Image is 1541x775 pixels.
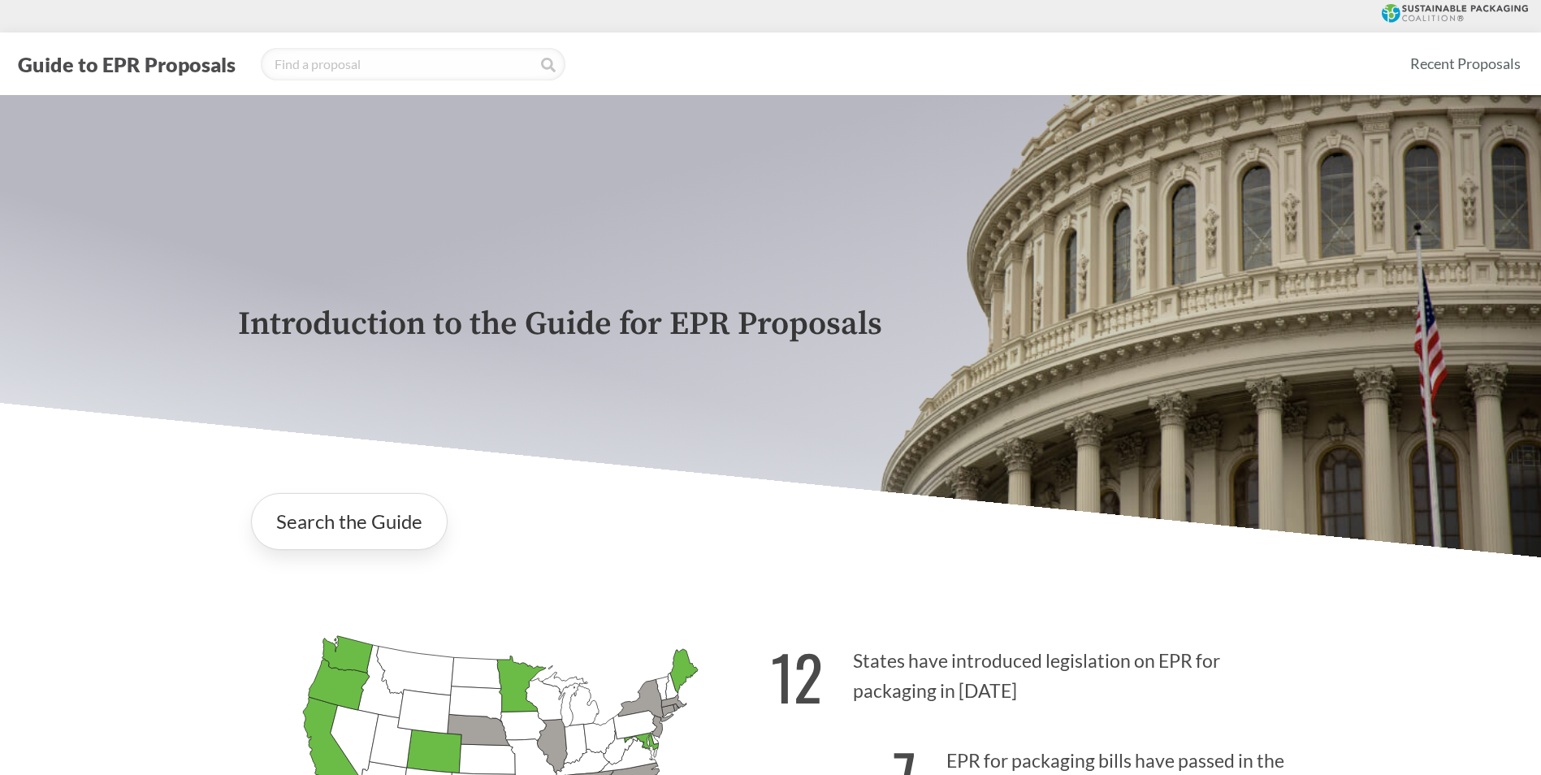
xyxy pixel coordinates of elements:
[261,48,565,80] input: Find a proposal
[1403,45,1528,82] a: Recent Proposals
[771,631,823,721] strong: 12
[238,306,1304,343] p: Introduction to the Guide for EPR Proposals
[251,493,448,550] a: Search the Guide
[771,621,1304,721] p: States have introduced legislation on EPR for packaging in [DATE]
[13,51,240,77] button: Guide to EPR Proposals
